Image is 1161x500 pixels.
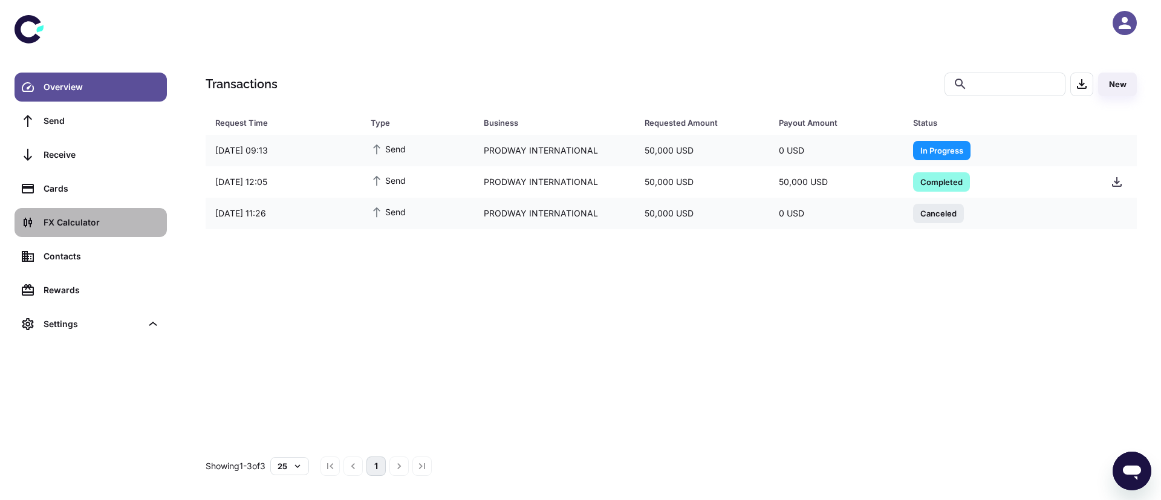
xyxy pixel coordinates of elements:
[371,174,406,187] span: Send
[371,142,406,155] span: Send
[769,170,903,193] div: 50,000 USD
[270,457,309,475] button: 25
[366,456,386,476] button: page 1
[15,242,167,271] a: Contacts
[44,216,160,229] div: FX Calculator
[474,202,635,225] div: PRODWAY INTERNATIONAL
[371,114,453,131] div: Type
[215,114,340,131] div: Request Time
[15,310,167,339] div: Settings
[779,114,899,131] span: Payout Amount
[15,174,167,203] a: Cards
[44,182,160,195] div: Cards
[913,207,964,219] span: Canceled
[474,170,635,193] div: PRODWAY INTERNATIONAL
[44,317,141,331] div: Settings
[15,73,167,102] a: Overview
[1113,452,1151,490] iframe: Button to launch messaging window
[206,170,361,193] div: [DATE] 12:05
[645,114,749,131] div: Requested Amount
[206,202,361,225] div: [DATE] 11:26
[769,139,903,162] div: 0 USD
[635,139,769,162] div: 50,000 USD
[913,114,1071,131] div: Status
[15,276,167,305] a: Rewards
[319,456,434,476] nav: pagination navigation
[206,459,265,473] p: Showing 1-3 of 3
[645,114,764,131] span: Requested Amount
[635,202,769,225] div: 50,000 USD
[913,144,971,156] span: In Progress
[206,75,278,93] h1: Transactions
[15,140,167,169] a: Receive
[474,139,635,162] div: PRODWAY INTERNATIONAL
[44,80,160,94] div: Overview
[44,250,160,263] div: Contacts
[206,139,361,162] div: [DATE] 09:13
[215,114,356,131] span: Request Time
[44,114,160,128] div: Send
[769,202,903,225] div: 0 USD
[913,114,1087,131] span: Status
[15,208,167,237] a: FX Calculator
[44,284,160,297] div: Rewards
[779,114,883,131] div: Payout Amount
[15,106,167,135] a: Send
[1098,73,1137,96] button: New
[44,148,160,161] div: Receive
[371,114,469,131] span: Type
[913,175,970,187] span: Completed
[635,170,769,193] div: 50,000 USD
[371,205,406,218] span: Send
